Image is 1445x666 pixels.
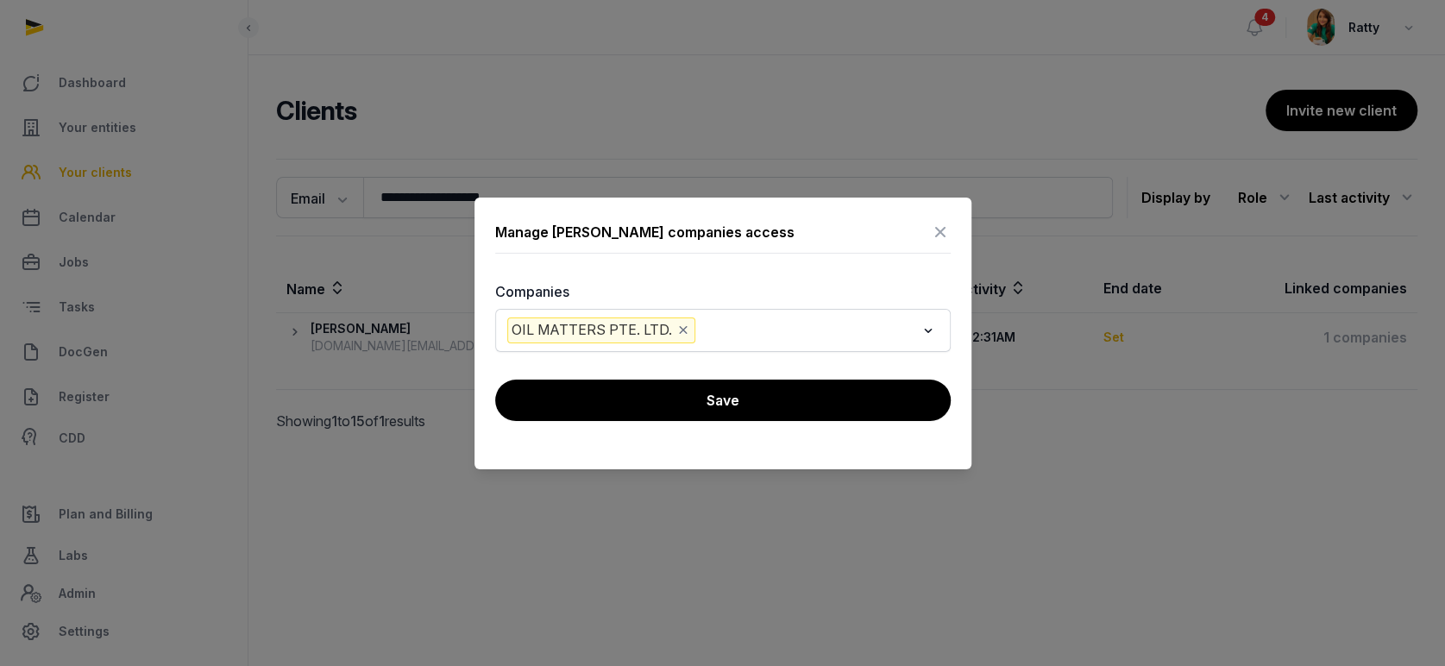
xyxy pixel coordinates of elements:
[495,222,795,242] div: Manage [PERSON_NAME] companies access
[675,318,691,342] button: Deselect OIL MATTERS PTE. LTD.
[495,380,951,421] button: Save
[495,281,951,302] label: Companies
[504,314,942,347] div: Search for option
[699,317,915,343] input: Search for option
[507,317,695,343] span: OIL MATTERS PTE. LTD.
